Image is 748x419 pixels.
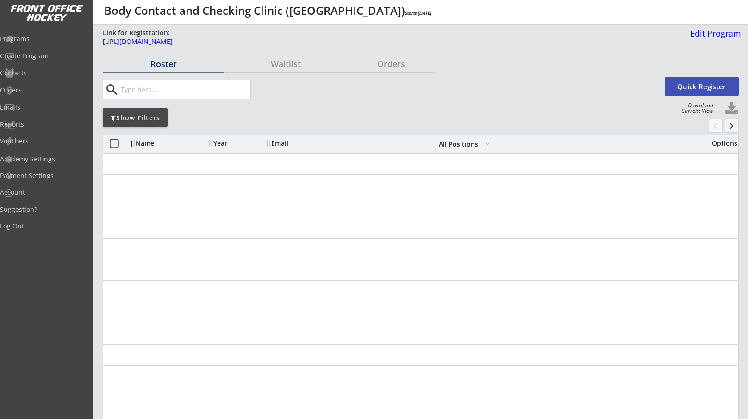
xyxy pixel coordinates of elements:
div: Link for Registration: [103,28,171,37]
button: search [104,82,119,97]
button: Quick Register [665,77,739,96]
a: [URL][DOMAIN_NAME] [103,38,569,50]
button: keyboard_arrow_right [725,119,739,133]
div: Email [266,140,349,147]
div: [URL][DOMAIN_NAME] [103,38,569,45]
div: Show Filters [103,113,168,123]
input: Type here... [119,80,251,99]
div: Download Current View [677,103,713,114]
div: Options [704,140,737,147]
button: chevron_left [709,119,723,133]
div: Roster [103,60,224,68]
button: Click to download full roster. Your browser settings may try to block it, check your security set... [725,102,739,116]
div: Orders [347,60,435,68]
div: Year [208,140,263,147]
div: Edit Program [686,29,741,37]
div: Waitlist [225,60,347,68]
div: Name [130,140,206,147]
em: Starts [DATE] [405,10,431,16]
a: Edit Program [686,29,741,45]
